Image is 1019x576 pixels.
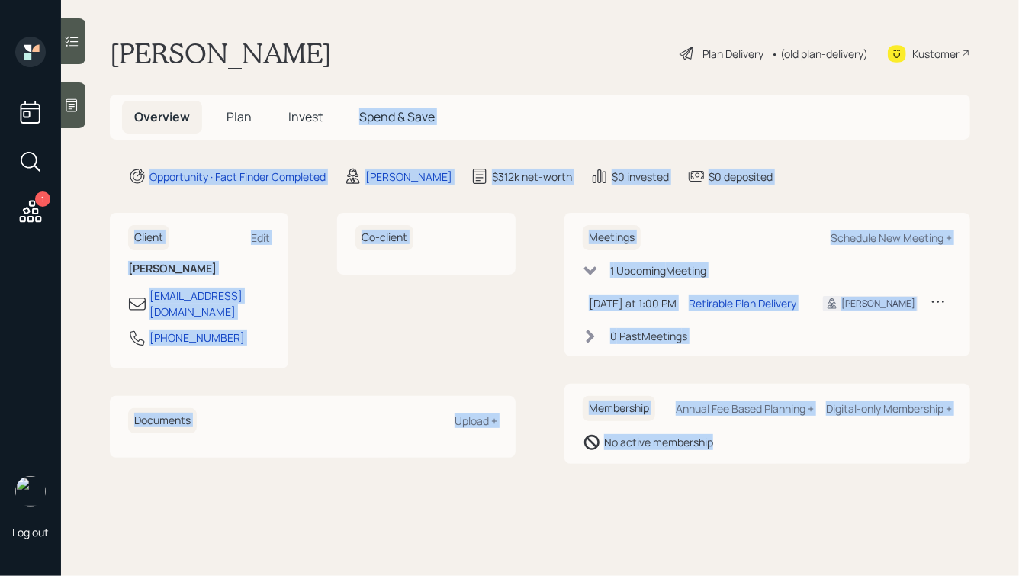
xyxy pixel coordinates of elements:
div: $312k net-worth [492,169,572,185]
div: Edit [251,230,270,245]
div: Digital-only Membership + [826,401,952,416]
div: Upload + [455,413,497,428]
div: 1 [35,191,50,207]
h6: Documents [128,408,197,433]
div: $0 invested [612,169,669,185]
h6: Co-client [355,225,413,250]
div: Plan Delivery [702,46,763,62]
span: Spend & Save [359,108,435,125]
img: hunter_neumayer.jpg [15,476,46,507]
div: [DATE] at 1:00 PM [589,295,677,311]
div: 0 Past Meeting s [610,328,687,344]
div: No active membership [604,434,713,450]
span: Overview [134,108,190,125]
div: Schedule New Meeting + [831,230,952,245]
h6: Meetings [583,225,641,250]
div: 1 Upcoming Meeting [610,262,706,278]
div: $0 deposited [709,169,773,185]
div: Opportunity · Fact Finder Completed [149,169,326,185]
span: Plan [227,108,252,125]
div: [PERSON_NAME] [841,297,915,311]
div: Annual Fee Based Planning + [676,401,814,416]
h6: Membership [583,396,655,421]
h6: Client [128,225,169,250]
div: Kustomer [912,46,960,62]
h1: [PERSON_NAME] [110,37,332,70]
span: Invest [288,108,323,125]
div: Retirable Plan Delivery [689,295,796,311]
h6: [PERSON_NAME] [128,262,270,275]
div: [PERSON_NAME] [365,169,452,185]
div: • (old plan-delivery) [771,46,868,62]
div: [EMAIL_ADDRESS][DOMAIN_NAME] [149,288,270,320]
div: Log out [12,525,49,539]
div: [PHONE_NUMBER] [149,330,245,346]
